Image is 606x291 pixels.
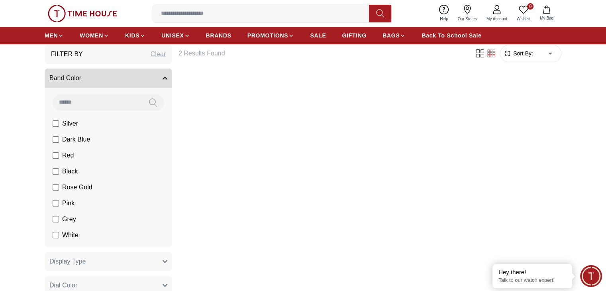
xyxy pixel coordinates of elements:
span: Our Stores [455,16,480,22]
span: BAGS [382,31,400,39]
input: Black [53,168,59,175]
span: Sort By: [512,49,533,57]
span: My Bag [537,15,557,21]
span: SALE [310,31,326,39]
span: Wishlist [514,16,533,22]
span: Silver [62,119,78,128]
a: SALE [310,28,326,43]
div: Chat Widget [580,265,602,287]
h6: 2 Results Found [178,49,465,58]
a: BAGS [382,28,406,43]
input: Dark Blue [53,136,59,143]
a: PROMOTIONS [247,28,294,43]
span: Pink [62,199,75,208]
span: White [62,230,78,240]
p: Talk to our watch expert! [498,277,566,284]
input: Pink [53,200,59,206]
span: Black [62,167,78,176]
span: BRANDS [206,31,231,39]
a: 0Wishlist [512,3,535,24]
a: MEN [45,28,64,43]
span: Help [437,16,451,22]
a: WOMEN [80,28,109,43]
span: 0 [527,3,533,10]
a: Back To School Sale [422,28,481,43]
span: My Account [483,16,510,22]
span: KIDS [125,31,139,39]
span: PROMOTIONS [247,31,288,39]
a: UNISEX [161,28,190,43]
a: KIDS [125,28,145,43]
a: BRANDS [206,28,231,43]
span: UNISEX [161,31,184,39]
span: Two Tone [62,246,89,256]
img: ... [48,5,117,22]
input: Grey [53,216,59,222]
span: Dial Color [49,281,77,290]
div: Clear [151,49,166,59]
span: Rose Gold [62,183,92,192]
span: Back To School Sale [422,31,481,39]
div: Hey there! [498,268,566,276]
button: My Bag [535,4,558,23]
h3: Filter By [51,49,83,59]
a: Our Stores [453,3,482,24]
input: White [53,232,59,238]
button: Sort By: [504,49,533,57]
input: Silver [53,120,59,127]
a: Help [435,3,453,24]
span: GIFTING [342,31,367,39]
span: Grey [62,214,76,224]
button: Display Type [45,252,172,271]
input: Red [53,152,59,159]
input: Rose Gold [53,184,59,191]
span: MEN [45,31,58,39]
a: GIFTING [342,28,367,43]
span: Dark Blue [62,135,90,144]
span: WOMEN [80,31,103,39]
span: Red [62,151,74,160]
span: Band Color [49,73,81,83]
span: Display Type [49,257,86,266]
button: Band Color [45,69,172,88]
